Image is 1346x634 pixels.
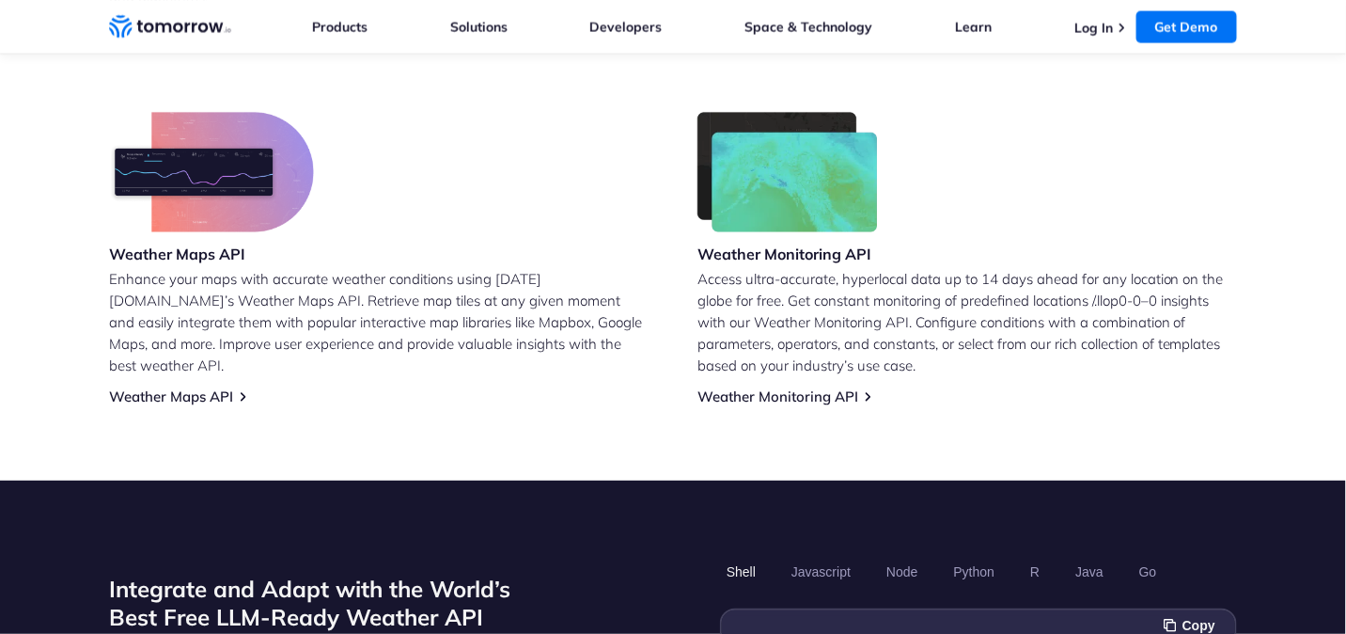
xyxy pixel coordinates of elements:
button: Go [1133,556,1164,588]
p: Enhance your maps with accurate weather conditions using [DATE][DOMAIN_NAME]’s Weather Maps API. ... [109,268,649,376]
a: Developers [590,19,663,36]
button: Python [947,556,1002,588]
a: Learn [955,19,992,36]
button: Java [1069,556,1110,588]
h2: Integrate and Adapt with the World’s Best Free LLM-Ready Weather API [109,575,541,631]
button: Shell [720,556,762,588]
a: Solutions [450,19,508,36]
a: Log In [1074,20,1113,37]
button: R [1024,556,1046,588]
h3: Weather Maps API [109,244,314,264]
a: Products [312,19,368,36]
a: Home link [109,13,231,41]
a: Get Demo [1136,11,1237,43]
button: Javascript [785,556,857,588]
h3: Weather Monitoring API [697,244,878,264]
button: Node [880,556,924,588]
a: Space & Technology [744,19,872,36]
a: Weather Monitoring API [697,388,858,405]
a: Weather Maps API [109,388,233,405]
p: Access ultra-accurate, hyperlocal data up to 14 days ahead for any location on the globe for free... [697,268,1237,376]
